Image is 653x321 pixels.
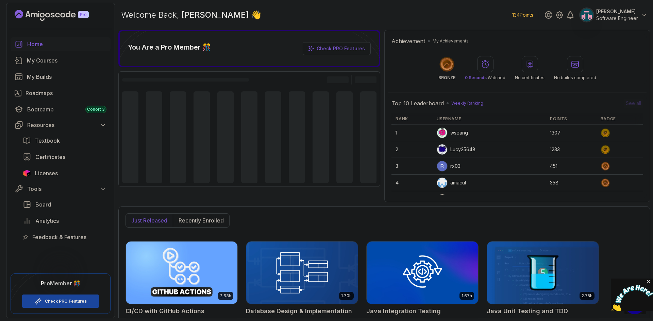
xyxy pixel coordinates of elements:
[45,299,87,304] a: Check PRO Features
[179,216,224,225] p: Recently enrolled
[23,170,31,177] img: jetbrains icon
[220,293,231,299] p: 2.63h
[125,306,204,316] h2: CI/CD with GitHub Actions
[11,37,111,51] a: home
[596,8,638,15] p: [PERSON_NAME]
[126,214,173,227] button: Just released
[596,15,638,22] p: Software Engineer
[19,214,111,228] a: analytics
[465,75,487,80] span: 0 Seconds
[11,119,111,131] button: Resources
[437,194,480,205] div: Sabrina0704
[433,113,546,125] th: Username
[437,177,466,188] div: amacut
[19,134,111,147] a: textbook
[131,216,167,225] p: Just released
[366,306,441,316] h2: Java Integration Testing
[515,75,545,81] p: No certificates
[546,141,596,158] td: 1233
[391,141,432,158] td: 2
[437,144,475,155] div: Lucy25648
[27,40,106,48] div: Home
[546,125,596,141] td: 1307
[11,54,111,67] a: courses
[87,107,105,112] span: Cohort 3
[546,175,596,191] td: 358
[465,75,505,81] p: Watched
[437,161,461,172] div: rx03
[19,150,111,164] a: certificates
[546,113,596,125] th: Points
[580,8,648,22] button: user profile image[PERSON_NAME]Software Engineer
[19,198,111,211] a: board
[27,73,106,81] div: My Builds
[391,113,432,125] th: Rank
[437,128,447,138] img: default monster avatar
[317,46,365,51] a: Check PRO Features
[580,8,593,21] img: user profile image
[451,101,483,106] p: Weekly Ranking
[391,191,432,208] td: 5
[546,158,596,175] td: 451
[35,153,65,161] span: Certificates
[367,242,478,304] img: Java Integration Testing card
[35,169,58,177] span: Licenses
[22,294,99,308] button: Check PRO Features
[437,127,468,138] div: wseang
[391,37,425,45] h2: Achievement
[303,42,371,55] a: Check PRO Features
[27,56,106,65] div: My Courses
[438,75,455,81] p: BRONZE
[437,178,447,188] img: user profile image
[611,279,653,311] iframe: chat widget
[19,230,111,244] a: feedback
[437,161,447,171] img: user profile image
[391,158,432,175] td: 3
[35,217,59,225] span: Analytics
[487,306,568,316] h2: Java Unit Testing and TDD
[35,200,51,209] span: Board
[15,10,104,21] a: Landing page
[391,99,444,107] h2: Top 10 Leaderboard
[246,306,352,316] h2: Database Design & Implementation
[391,175,432,191] td: 4
[11,86,111,100] a: roadmaps
[121,10,261,20] p: Welcome Back,
[251,10,261,20] span: 👋
[173,214,229,227] button: Recently enrolled
[128,42,211,52] p: You Are a Pro Member 🎊
[597,113,643,125] th: Badge
[546,191,596,208] td: 335
[32,233,86,241] span: Feedback & Features
[11,183,111,195] button: Tools
[19,166,111,180] a: licenses
[437,194,447,204] img: default monster avatar
[11,70,111,84] a: builds
[27,121,106,129] div: Resources
[462,293,472,299] p: 1.67h
[11,103,111,116] a: bootcamp
[27,185,106,193] div: Tools
[341,293,352,299] p: 1.70h
[126,242,237,304] img: CI/CD with GitHub Actions card
[27,105,106,113] div: Bootcamp
[246,242,358,304] img: Database Design & Implementation card
[182,10,251,20] span: [PERSON_NAME]
[35,137,60,145] span: Textbook
[391,125,432,141] td: 1
[512,12,533,18] p: 134 Points
[433,38,469,44] p: My Achievements
[437,144,447,155] img: default monster avatar
[624,99,643,108] button: See all
[582,293,592,299] p: 2.75h
[26,89,106,97] div: Roadmaps
[487,242,599,304] img: Java Unit Testing and TDD card
[554,75,596,81] p: No builds completed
